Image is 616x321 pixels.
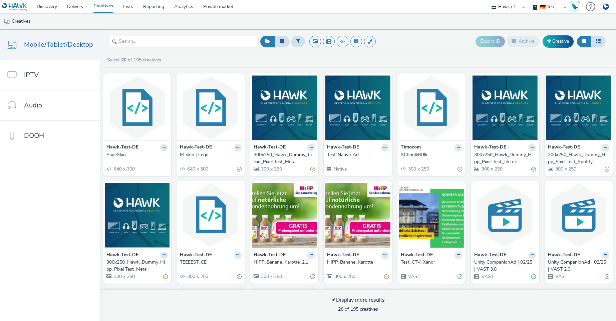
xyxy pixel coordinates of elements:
[327,259,386,266] div: HIPP_Banane_Karotte
[474,144,506,151] strong: Hawk-Test-DE
[121,57,126,63] strong: 20
[546,75,611,140] img: 300x250_Hawk_Dummy_Hipp_Pixel Test_Spotify visual
[548,151,609,165] a: 300x250_Hawk_Dummy_Hipp_Pixel Test_Spotify
[106,151,165,158] div: PageSkin
[260,273,282,280] span: 300 x 250
[481,273,494,280] span: VAST
[106,252,138,259] strong: Hawk-Test-DE
[570,1,580,12] img: Hawk Academy
[260,166,282,172] span: 300 x 250
[180,252,212,259] strong: Hawk-Test-DE
[106,259,168,273] a: 300x250_Hawk_Dummy_Hipp_Pixel Test_Meta
[334,273,355,280] span: 300 x 250
[105,183,170,248] img: 300x250_Hawk_Dummy_Hipp_Pixel Test_Meta visual
[252,183,317,248] img: HIPP_Banane_Karotte_2.1 visual
[531,166,536,173] div: Valid
[178,183,243,248] img: TEEEEST_CE visual
[180,259,239,266] div: TEEEEST_CE
[180,151,241,158] a: M-skin | Lego
[601,1,611,12] img: Account DE
[163,273,168,280] div: Partially valid
[106,259,165,273] div: 300x250_Hawk_Dummy_Hipp_Pixel Test_Meta
[591,36,606,47] button: Table
[577,36,591,47] button: Grid
[407,273,420,280] span: VAST
[546,183,611,248] img: Unity CompanionAd | 02/25 | VAST 2.0 visual
[180,144,212,151] strong: Hawk-Test-DE
[254,252,286,259] strong: Hawk-Test-DE
[474,151,536,165] a: 300x250_Hawk_Dummy_Hipp_Pixel Test_TikTok
[310,166,315,173] div: Partially valid
[24,70,39,80] span: IPTV
[338,306,378,312] span: of 195 creatives
[401,151,462,158] a: SChnulliBUlli
[474,252,506,259] strong: Hawk-Test-DE
[105,75,170,140] img: PageSkin visual
[327,151,386,158] div: Test-Native-Ad
[570,1,583,12] a: Hawk Academy
[474,259,533,273] div: Unity CompanionAd | 02/25 | VAST 3.0
[106,151,168,158] a: PageSkin
[401,259,459,266] div: Test_CTV_Xandr
[254,259,312,266] div: HIPP_Banane_Karotte_2.1
[24,131,44,140] span: DOOH
[399,75,464,140] img: SChnulliBUlli visual
[180,151,239,158] div: M-skin | Lego
[605,166,609,173] div: Partially valid
[548,259,609,273] a: Unity CompanionAd | 02/25 | VAST 2.0
[254,151,315,165] a: 300x250_Hawk_Dummy_Talcid_Pixel Test_Meta
[333,166,347,172] span: Native
[474,259,536,273] a: Unity CompanionAd | 02/25 | VAST 3.0
[310,273,315,280] div: Partially valid
[407,166,429,172] span: 300 x 250
[178,75,243,140] img: M-skin | Lego visual
[338,306,343,312] strong: 20
[473,183,537,248] img: Unity CompanionAd | 02/25 | VAST 3.0 visual
[237,273,242,280] div: Valid
[401,259,462,266] a: Test_CTV_Xandr
[555,273,567,280] span: VAST
[543,35,574,47] a: Creative
[327,144,359,151] strong: Hawk-Test-DE
[555,166,576,172] span: 300 x 250
[327,259,388,266] a: HIPP_Banane_Karotte
[254,259,315,266] a: HIPP_Banane_Karotte_2.1
[548,151,607,165] div: 300x250_Hawk_Dummy_Hipp_Pixel Test_Spotify
[474,151,533,165] div: 300x250_Hawk_Dummy_Hipp_Pixel Test_TikTok
[2,3,27,11] img: undefined Logo
[476,36,505,47] button: Export ID
[3,18,10,25] img: mobile
[254,151,312,165] div: 300x250_Hawk_Dummy_Talcid_Pixel Test_Meta
[531,273,536,280] div: Valid
[401,151,459,158] div: SChnulliBUlli
[548,259,607,273] div: Unity CompanionAd | 02/25 | VAST 2.0
[180,259,241,266] a: TEEEEST_CE
[548,252,580,259] strong: Hawk-Test-DE
[401,144,421,151] strong: Timocom
[108,36,259,47] input: Search...
[325,75,390,140] img: Test-Native-Ad visual
[457,166,462,173] div: Valid
[473,75,537,140] img: 300x250_Hawk_Dummy_Hipp_Pixel Test_TikTok visual
[605,273,609,280] div: Valid
[399,183,464,248] img: Test_CTV_Xandr visual
[113,166,135,172] span: 640 x 300
[325,183,390,248] img: HIPP_Banane_Karotte visual
[187,166,208,172] span: 640 x 300
[252,75,317,140] img: 300x250_Hawk_Dummy_Talcid_Pixel Test_Meta visual
[106,57,164,63] a: Select of 195 creatives
[457,273,462,280] div: Valid
[327,252,359,259] strong: Hawk-Test-DE
[24,100,42,110] span: Audio
[187,273,208,280] span: 300 x 250
[384,273,389,280] div: Partially valid
[24,40,93,49] span: Mobile/Tablet/Desktop
[327,151,388,158] a: Test-Native-Ad
[548,144,580,151] strong: Hawk-Test-DE
[401,252,433,259] strong: Hawk-Test-DE
[237,166,242,173] div: Partially valid
[113,273,135,280] span: 300 x 250
[254,144,286,151] strong: Hawk-Test-DE
[481,166,503,172] span: 300 x 250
